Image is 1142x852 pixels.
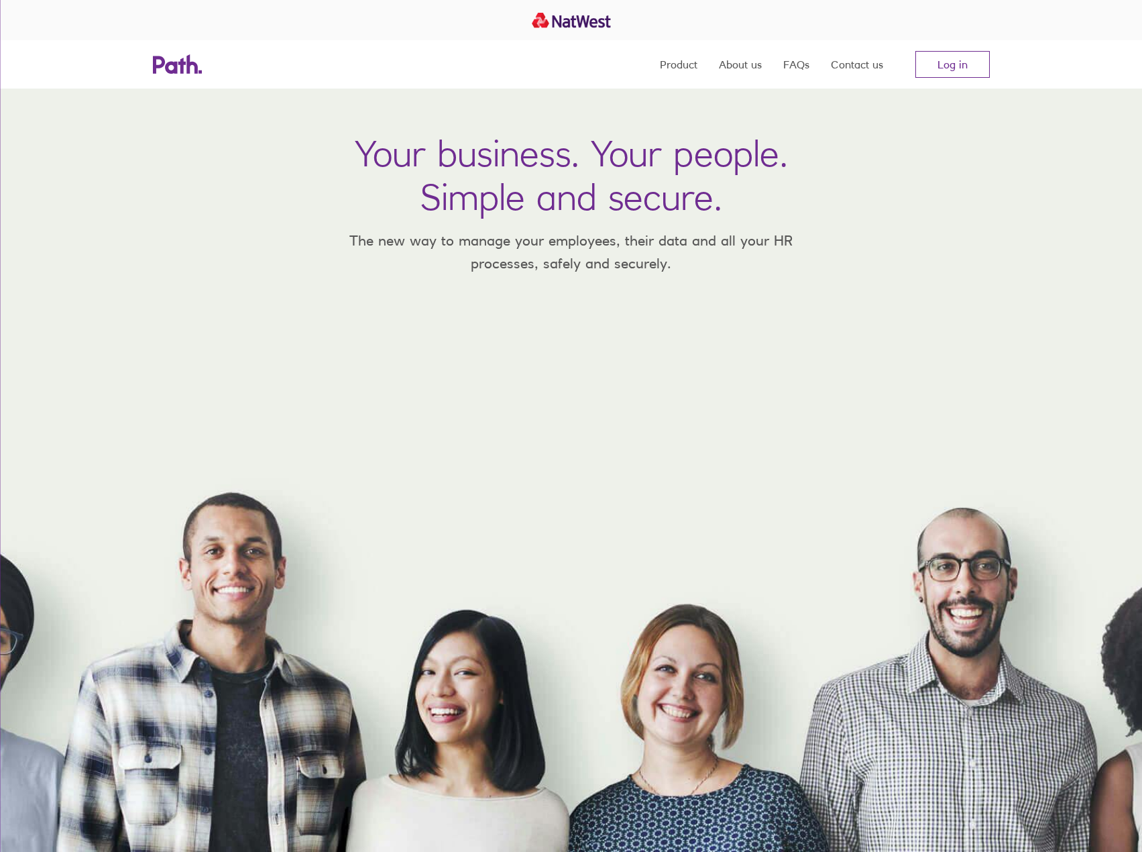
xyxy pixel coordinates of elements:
[915,51,990,78] a: Log in
[330,229,813,274] p: The new way to manage your employees, their data and all your HR processes, safely and securely.
[831,40,883,89] a: Contact us
[783,40,809,89] a: FAQs
[660,40,697,89] a: Product
[719,40,762,89] a: About us
[355,131,788,219] h1: Your business. Your people. Simple and secure.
